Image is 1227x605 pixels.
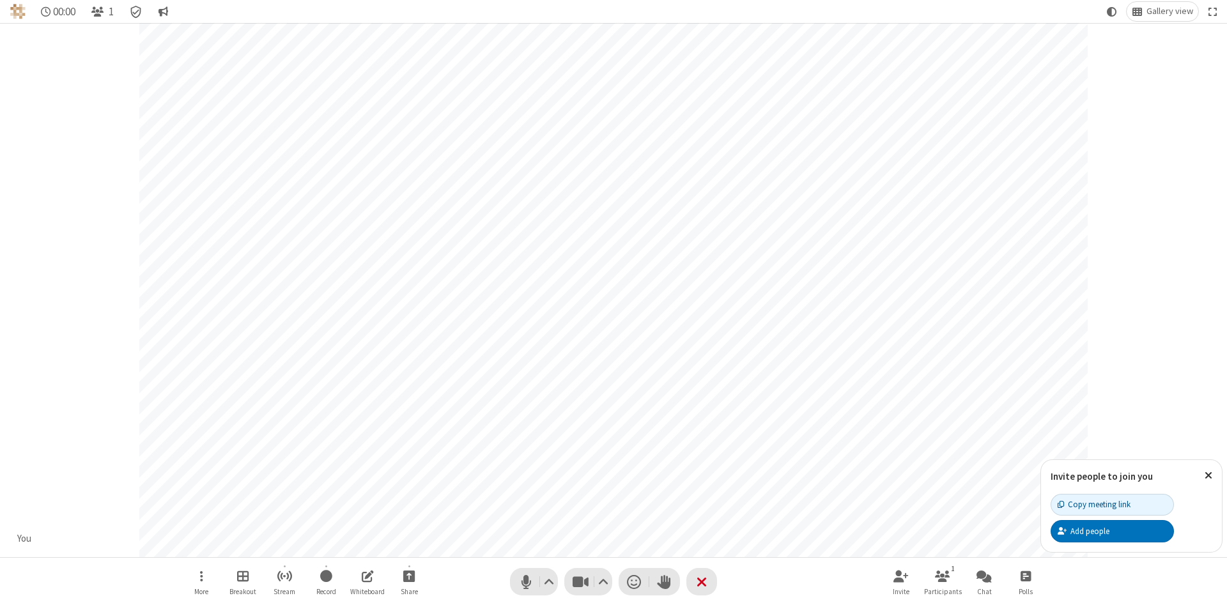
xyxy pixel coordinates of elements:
button: Conversation [153,2,173,21]
span: Invite [893,588,909,595]
button: Start sharing [390,563,428,600]
button: Add people [1051,520,1174,542]
span: Breakout [229,588,256,595]
button: Change layout [1127,2,1198,21]
button: Invite participants (Alt+I) [882,563,920,600]
button: Start recording [307,563,345,600]
button: Open shared whiteboard [348,563,387,600]
div: You [13,532,36,546]
button: Open poll [1007,563,1045,600]
button: Start streaming [265,563,304,600]
span: Whiteboard [350,588,385,595]
span: More [194,588,208,595]
span: Share [401,588,418,595]
button: Stop video (Alt+V) [564,568,612,595]
button: Video setting [595,568,612,595]
span: Gallery view [1146,6,1193,17]
button: Mute (Alt+A) [510,568,558,595]
button: Open participant list [923,563,962,600]
span: Record [316,588,336,595]
span: 1 [109,6,114,18]
button: Close popover [1195,460,1222,491]
button: Send a reaction [619,568,649,595]
button: Open participant list [86,2,119,21]
label: Invite people to join you [1051,470,1153,482]
button: End or leave meeting [686,568,717,595]
div: Timer [36,2,81,21]
button: Open chat [965,563,1003,600]
button: Audio settings [541,568,558,595]
span: Chat [977,588,992,595]
div: Copy meeting link [1058,498,1131,510]
span: Polls [1019,588,1033,595]
button: Open menu [182,563,220,600]
img: QA Selenium DO NOT DELETE OR CHANGE [10,4,26,19]
div: 1 [948,563,959,574]
button: Manage Breakout Rooms [224,563,262,600]
span: Stream [274,588,295,595]
button: Raise hand [649,568,680,595]
div: Meeting details Encryption enabled [124,2,148,21]
button: Copy meeting link [1051,494,1174,516]
span: 00:00 [53,6,75,18]
button: Fullscreen [1203,2,1223,21]
span: Participants [924,588,962,595]
button: Using system theme [1102,2,1122,21]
